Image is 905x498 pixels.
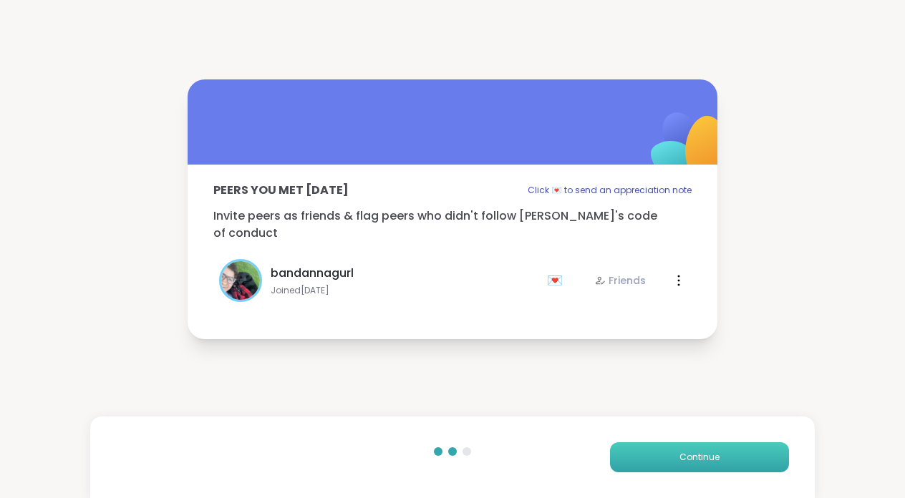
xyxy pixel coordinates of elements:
div: Friends [594,273,646,288]
p: Click 💌 to send an appreciation note [528,182,692,199]
button: Continue [610,442,789,472]
span: Joined [DATE] [271,285,538,296]
img: bandannagurl [221,261,260,300]
div: 💌 [547,269,568,292]
p: Peers you met [DATE] [213,182,349,199]
img: ShareWell Logomark [617,75,760,218]
span: bandannagurl [271,265,354,282]
span: Continue [679,451,720,464]
p: Invite peers as friends & flag peers who didn't follow [PERSON_NAME]'s code of conduct [213,207,692,242]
